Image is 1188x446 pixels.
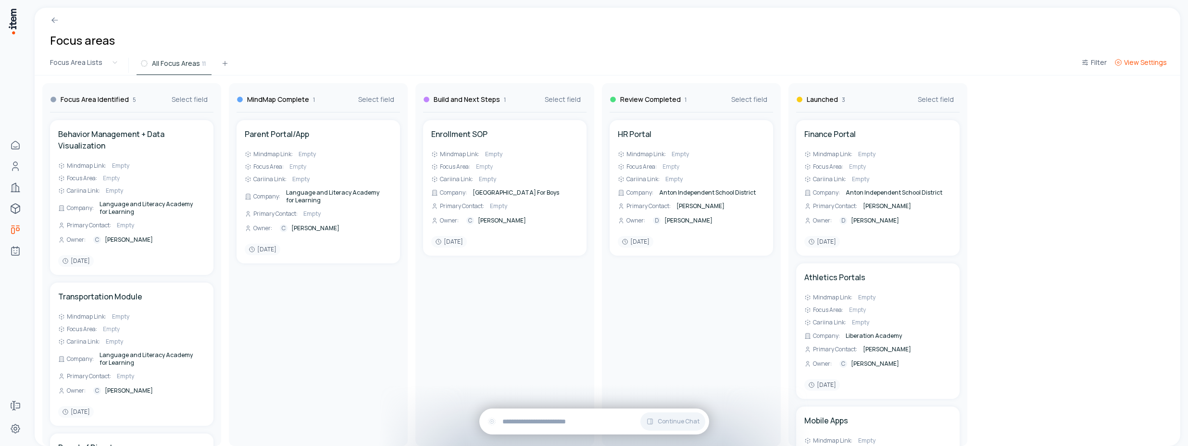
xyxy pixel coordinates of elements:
[105,236,153,244] span: [PERSON_NAME]
[247,95,309,104] h3: MindMap Complete
[253,224,272,232] span: Owner :
[280,224,288,232] div: C
[479,409,709,434] div: Continue Chat
[440,189,467,197] span: Company :
[8,8,17,35] img: Item Brain Logo
[851,217,899,224] span: [PERSON_NAME]
[620,95,681,104] h3: Review Completed
[813,163,843,171] span: Focus Area :
[807,95,838,104] h3: Launched
[67,325,97,333] span: Focus Area :
[253,193,280,200] span: Company :
[6,178,25,197] a: Companies
[61,95,129,104] h3: Focus Area Identified
[476,162,493,171] span: Empty
[804,128,856,140] a: Finance Portal
[253,150,293,158] span: Mindmap Link :
[67,355,94,363] span: Company :
[1124,58,1167,67] span: View Settings
[664,217,713,224] span: [PERSON_NAME]
[813,332,840,340] span: Company :
[640,412,705,431] button: Continue Chat
[796,263,960,399] div: Athletics PortalsMindmap Link:EmptyFocus Area:EmptyCariina Link:EmptyCompany:Liberation AcademyPr...
[849,306,866,314] span: Empty
[58,128,205,151] a: Behavior Management + Data Visualization
[313,96,315,104] span: 1
[106,186,123,195] span: Empty
[299,150,316,158] span: Empty
[67,174,97,182] span: Focus Area :
[58,406,94,418] div: [DATE]
[103,325,120,333] span: Empty
[105,387,153,395] span: [PERSON_NAME]
[658,418,700,425] span: Continue Chat
[485,150,502,158] span: Empty
[286,188,379,204] span: Language and Literacy Academy for Learning
[117,221,134,229] span: Empty
[813,360,832,368] span: Owner :
[804,272,865,283] a: Athletics Portals
[653,217,661,224] div: D
[626,150,666,158] span: Mindmap Link :
[6,157,25,176] a: Contacts
[813,319,846,326] span: Cariina Link :
[103,174,120,182] span: Empty
[849,162,866,171] span: Empty
[858,436,875,445] span: Empty
[858,293,875,301] span: Empty
[626,189,653,197] span: Company :
[804,379,840,391] div: [DATE]
[813,437,852,445] span: Mindmap Link :
[1111,57,1171,74] button: View Settings
[813,346,857,353] span: Primary Contact :
[106,337,123,346] span: Empty
[67,313,106,321] span: Mindmap Link :
[618,236,653,248] div: [DATE]
[117,372,134,380] span: Empty
[112,312,129,321] span: Empty
[67,387,86,395] span: Owner :
[202,59,206,68] span: 11
[434,95,500,104] h3: Build and Next Steps
[58,291,142,302] h4: Transportation Module
[804,236,840,248] div: [DATE]
[626,202,671,210] span: Primary Contact :
[292,175,310,183] span: Empty
[663,162,679,171] span: Empty
[852,318,869,326] span: Empty
[50,83,213,112] div: Focus Area Identified5Select field
[796,120,960,256] div: Finance PortalMindmap Link:EmptyFocus Area:EmptyCariina Link:EmptyCompany:Anton Independent Schoo...
[93,387,101,395] div: C
[6,199,25,218] a: implementations
[431,236,467,248] div: [DATE]
[93,236,101,244] div: C
[67,372,111,380] span: Primary Contact :
[289,162,306,171] span: Empty
[473,188,559,197] span: [GEOGRAPHIC_DATA] For Boys
[813,175,846,183] span: Cariina Link :
[440,150,479,158] span: Mindmap Link :
[478,217,526,224] span: [PERSON_NAME]
[676,202,725,210] span: [PERSON_NAME]
[618,128,651,140] h4: HR Portal
[440,163,470,171] span: Focus Area :
[6,220,25,239] a: focus-areas
[237,83,400,112] div: MindMap Complete1Select field
[245,244,280,255] div: [DATE]
[67,338,100,346] span: Cariina Link :
[839,360,847,368] div: C
[796,83,960,112] div: Launched3Select field
[918,95,954,104] span: Select field
[253,163,284,171] span: Focus Area :
[665,175,683,183] span: Empty
[100,351,193,367] span: Language and Literacy Academy for Learning
[672,150,689,158] span: Empty
[842,96,845,104] span: 3
[440,217,459,224] span: Owner :
[245,128,309,140] h4: Parent Portal/App
[804,415,848,426] a: Mobile Apps
[813,306,843,314] span: Focus Area :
